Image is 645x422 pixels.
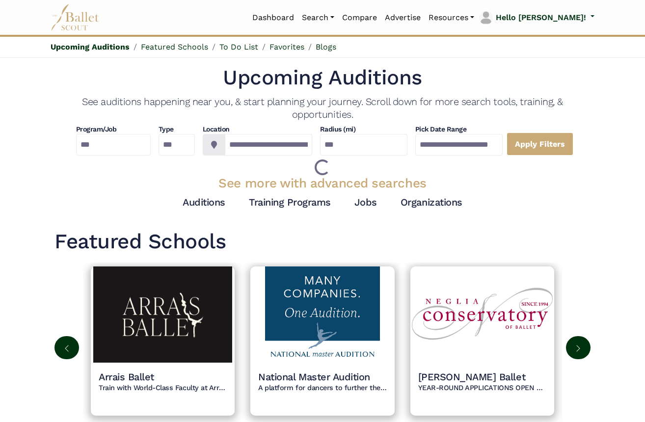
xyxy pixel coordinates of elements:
h4: Type [159,125,195,134]
p: Hello [PERSON_NAME]! [496,11,586,24]
h1: Featured Schools [54,228,591,255]
a: Jobs [354,196,377,208]
a: Dashboard [248,7,298,28]
a: Resources [425,7,478,28]
h4: Radius (mi) [320,125,356,134]
a: Organizations [401,196,462,208]
img: profile picture [479,11,493,25]
a: To Do List [219,42,258,52]
h3: See more with advanced searches [54,175,591,192]
h4: Location [203,125,312,134]
a: Apply Filters [507,132,573,156]
a: Search [298,7,338,28]
a: Upcoming Auditions [51,42,130,52]
input: Location [225,134,312,156]
h1: Upcoming Auditions [54,64,591,91]
a: Advertise [381,7,425,28]
a: Blogs [316,42,336,52]
a: Training Programs [249,196,331,208]
a: Compare [338,7,381,28]
h4: Pick Date Range [415,125,503,134]
a: Featured Schools [141,42,208,52]
h4: Program/Job [76,125,151,134]
a: Organization logoArrais BalletTrain with World-Class Faculty at Arrais Ballet Summer Intensive! T... [91,266,235,416]
a: Organization logoNational Master AuditionA platform for dancers to further their professional car... [250,266,394,416]
a: Auditions [183,196,225,208]
a: Organization logo[PERSON_NAME] BalletYEAR-ROUND APPLICATIONS OPEN Discover the difference of year... [410,266,554,416]
a: Favorites [269,42,304,52]
a: profile picture Hello [PERSON_NAME]! [478,10,594,26]
h4: See auditions happening near you, & start planning your journey. Scroll down for more search tool... [54,95,591,121]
